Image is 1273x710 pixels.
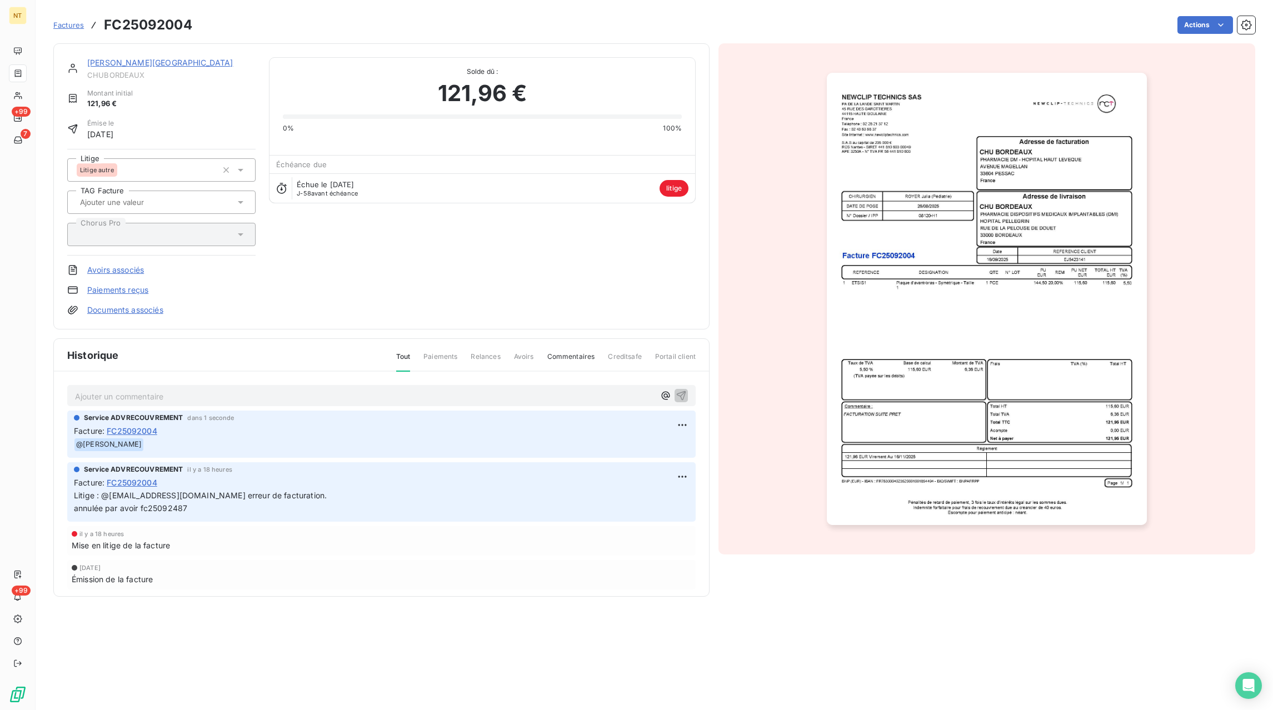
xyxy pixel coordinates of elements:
[74,477,104,488] span: Facture :
[471,352,500,371] span: Relances
[21,129,31,139] span: 7
[79,197,191,207] input: Ajouter une valeur
[660,180,688,197] span: litige
[84,464,183,474] span: Service ADVRECOUVREMENT
[104,15,192,35] h3: FC25092004
[87,128,114,140] span: [DATE]
[663,123,682,133] span: 100%
[87,71,256,79] span: CHUBORDEAUX
[12,107,31,117] span: +99
[396,352,411,372] span: Tout
[87,98,133,109] span: 121,96 €
[187,466,232,473] span: il y a 18 heures
[53,21,84,29] span: Factures
[107,425,157,437] span: FC25092004
[79,564,101,571] span: [DATE]
[72,539,170,551] span: Mise en litige de la facture
[514,352,534,371] span: Avoirs
[608,352,642,371] span: Creditsafe
[87,264,144,276] a: Avoirs associés
[79,531,124,537] span: il y a 18 heures
[9,686,27,703] img: Logo LeanPay
[87,118,114,128] span: Émise le
[84,413,183,423] span: Service ADVRECOUVREMENT
[1177,16,1233,34] button: Actions
[297,190,358,197] span: avant échéance
[80,167,114,173] span: Litige autre
[297,180,354,189] span: Échue le [DATE]
[74,438,143,451] span: @ [PERSON_NAME]
[297,189,311,197] span: J-58
[74,425,104,437] span: Facture :
[283,123,294,133] span: 0%
[1235,672,1262,699] div: Open Intercom Messenger
[87,284,148,296] a: Paiements reçus
[87,58,233,67] a: [PERSON_NAME][GEOGRAPHIC_DATA]
[827,73,1146,525] img: invoice_thumbnail
[53,19,84,31] a: Factures
[187,414,234,421] span: dans 1 seconde
[283,67,682,77] span: Solde dû :
[107,477,157,488] span: FC25092004
[547,352,595,371] span: Commentaires
[655,352,696,371] span: Portail client
[87,304,163,316] a: Documents associés
[276,160,327,169] span: Échéance due
[74,491,327,513] span: Litige : @[EMAIL_ADDRESS][DOMAIN_NAME] erreur de facturation. annulée par avoir fc25092487
[9,7,27,24] div: NT
[72,573,153,585] span: Émission de la facture
[87,88,133,98] span: Montant initial
[12,586,31,596] span: +99
[438,77,527,110] span: 121,96 €
[423,352,457,371] span: Paiements
[67,348,119,363] span: Historique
